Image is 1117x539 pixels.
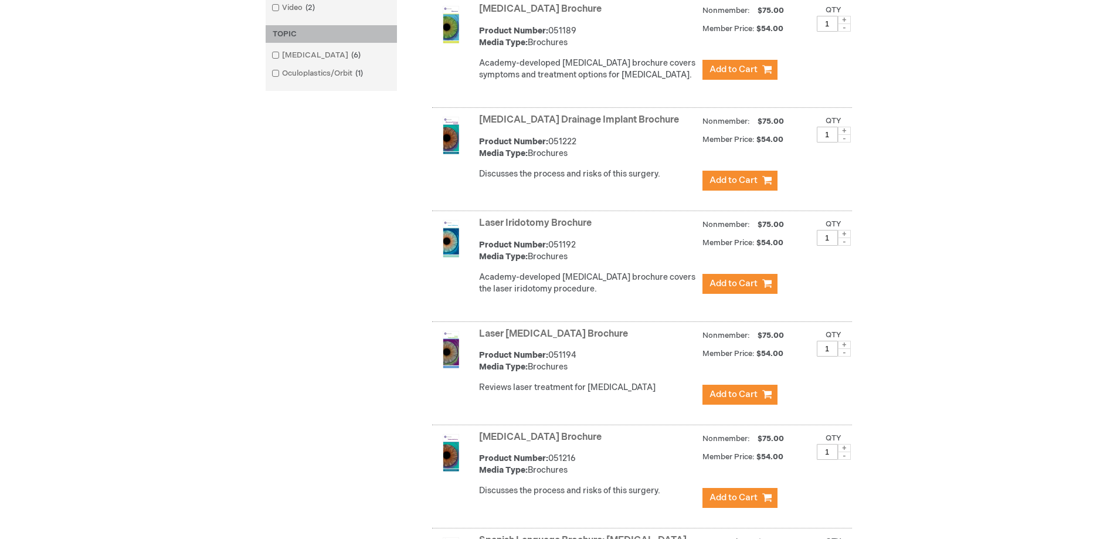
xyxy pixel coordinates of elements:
[817,230,838,246] input: Qty
[756,238,785,248] span: $54.00
[269,68,368,79] a: Oculoplastics/Orbit1
[479,252,528,262] strong: Media Type:
[826,433,841,443] label: Qty
[479,4,602,15] a: [MEDICAL_DATA] Brochure
[266,25,397,43] div: TOPIC
[817,16,838,32] input: Qty
[817,444,838,460] input: Qty
[709,492,758,503] span: Add to Cart
[702,488,778,508] button: Add to Cart
[756,24,785,33] span: $54.00
[479,350,548,360] strong: Product Number:
[479,168,697,180] p: Discusses the process and risks of this surgery.
[479,350,697,373] div: 051194 Brochures
[702,385,778,405] button: Add to Cart
[269,50,365,61] a: [MEDICAL_DATA]6
[432,6,470,43] img: Glaucoma Brochure
[756,220,786,229] span: $75.00
[479,25,697,49] div: 051189 Brochures
[479,218,592,229] a: Laser Iridotomy Brochure
[432,117,470,154] img: Glaucoma Drainage Implant Brochure
[479,432,602,443] a: [MEDICAL_DATA] Brochure
[479,240,548,250] strong: Product Number:
[756,135,785,144] span: $54.00
[702,452,755,462] strong: Member Price:
[479,465,528,475] strong: Media Type:
[432,434,470,472] img: Trabeculectomy Brochure
[479,382,697,394] div: Reviews laser treatment for [MEDICAL_DATA]
[479,136,697,160] div: 051222 Brochures
[756,452,785,462] span: $54.00
[479,362,528,372] strong: Media Type:
[702,432,750,446] strong: Nonmember:
[702,114,750,129] strong: Nonmember:
[826,116,841,126] label: Qty
[709,64,758,75] span: Add to Cart
[479,328,628,340] a: Laser [MEDICAL_DATA] Brochure
[479,239,697,263] div: 051192 Brochures
[826,5,841,15] label: Qty
[756,117,786,126] span: $75.00
[303,3,318,12] span: 2
[702,4,750,18] strong: Nonmember:
[702,60,778,80] button: Add to Cart
[479,38,528,48] strong: Media Type:
[826,330,841,340] label: Qty
[702,349,755,358] strong: Member Price:
[352,69,366,78] span: 1
[702,24,755,33] strong: Member Price:
[479,114,679,126] a: [MEDICAL_DATA] Drainage Implant Brochure
[826,219,841,229] label: Qty
[709,278,758,289] span: Add to Cart
[756,331,786,340] span: $75.00
[817,341,838,357] input: Qty
[479,485,697,497] p: Discusses the process and risks of this surgery.
[479,148,528,158] strong: Media Type:
[479,137,548,147] strong: Product Number:
[479,26,548,36] strong: Product Number:
[702,274,778,294] button: Add to Cart
[479,453,548,463] strong: Product Number:
[269,2,320,13] a: Video2
[709,389,758,400] span: Add to Cart
[702,238,755,248] strong: Member Price:
[479,453,697,476] div: 051216 Brochures
[702,135,755,144] strong: Member Price:
[348,50,364,60] span: 6
[432,331,470,368] img: Laser Trabeculoplasty Brochure
[432,220,470,257] img: Laser Iridotomy Brochure
[756,434,786,443] span: $75.00
[756,6,786,15] span: $75.00
[817,127,838,143] input: Qty
[709,175,758,186] span: Add to Cart
[479,272,697,295] div: Academy-developed [MEDICAL_DATA] brochure covers the laser iridotomy procedure.
[702,171,778,191] button: Add to Cart
[702,218,750,232] strong: Nonmember:
[702,328,750,343] strong: Nonmember:
[479,57,697,81] div: Academy-developed [MEDICAL_DATA] brochure covers symptoms and treatment options for [MEDICAL_DATA].
[756,349,785,358] span: $54.00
